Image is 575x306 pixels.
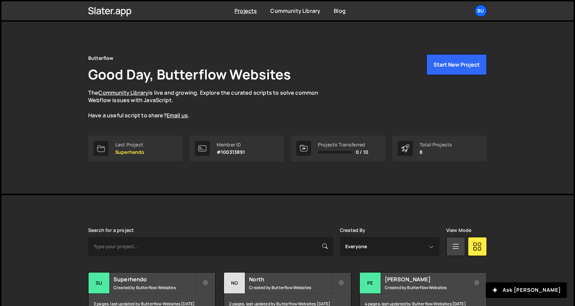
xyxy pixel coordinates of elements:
[249,276,330,283] h2: North
[270,7,320,15] a: Community Library
[420,149,452,155] p: 8
[249,285,330,290] small: Created by Butterflow Websites
[360,273,381,294] div: Pe
[88,228,134,233] label: Search for a project
[385,276,466,283] h2: [PERSON_NAME]
[88,65,291,84] h1: Good Day, Butterflow Websites
[318,142,368,147] div: Projects Transferred
[420,142,452,147] div: Total Projects
[475,5,487,17] a: Bu
[426,54,487,75] button: Start New Project
[114,276,195,283] h2: Superhendo
[340,228,366,233] label: Created By
[486,282,567,298] button: Ask [PERSON_NAME]
[88,136,183,161] a: Last Project Superhendo
[167,112,188,119] a: Email us
[88,89,331,119] p: The is live and growing. Explore the curated scripts to solve common Webflow issues with JavaScri...
[115,149,145,155] p: Superhendo
[234,7,257,15] a: Projects
[446,228,471,233] label: View Mode
[334,7,346,15] a: Blog
[88,54,114,62] div: Butterflow
[385,285,466,290] small: Created by Butterflow Websites
[224,273,245,294] div: No
[217,149,245,155] p: #100313891
[89,273,110,294] div: Su
[88,237,333,256] input: Type your project...
[115,142,145,147] div: Last Project
[217,142,245,147] div: Member ID
[114,285,195,290] small: Created by Butterflow Websites
[356,149,368,155] span: 0 / 10
[98,89,148,96] a: Community Library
